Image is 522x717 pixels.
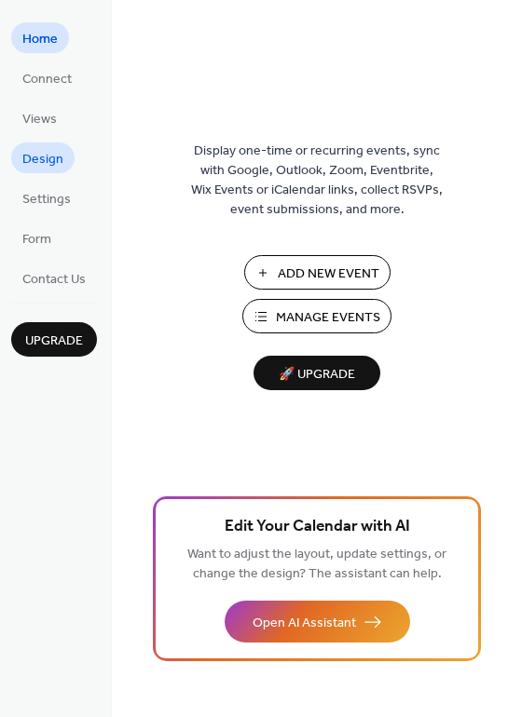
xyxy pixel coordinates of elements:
span: Upgrade [25,331,83,351]
span: Edit Your Calendar with AI [225,514,410,540]
a: Settings [11,183,82,213]
span: 🚀 Upgrade [265,362,369,387]
a: Home [11,22,69,53]
a: Design [11,142,75,173]
button: Manage Events [242,299,391,333]
span: Home [22,30,58,49]
a: Connect [11,62,83,93]
a: Contact Us [11,263,97,293]
button: Open AI Assistant [225,601,410,643]
span: Manage Events [276,308,380,328]
span: Settings [22,190,71,210]
span: Want to adjust the layout, update settings, or change the design? The assistant can help. [187,542,446,587]
button: Add New Event [244,255,391,290]
span: Form [22,230,51,250]
span: Open AI Assistant [253,614,356,633]
span: Display one-time or recurring events, sync with Google, Outlook, Zoom, Eventbrite, Wix Events or ... [191,142,443,220]
span: Connect [22,70,72,89]
span: Add New Event [278,264,379,284]
span: Views [22,110,57,129]
span: Contact Us [22,270,86,290]
button: Upgrade [11,322,97,357]
a: Views [11,102,68,133]
span: Design [22,150,63,169]
a: Form [11,223,62,253]
button: 🚀 Upgrade [254,356,380,390]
